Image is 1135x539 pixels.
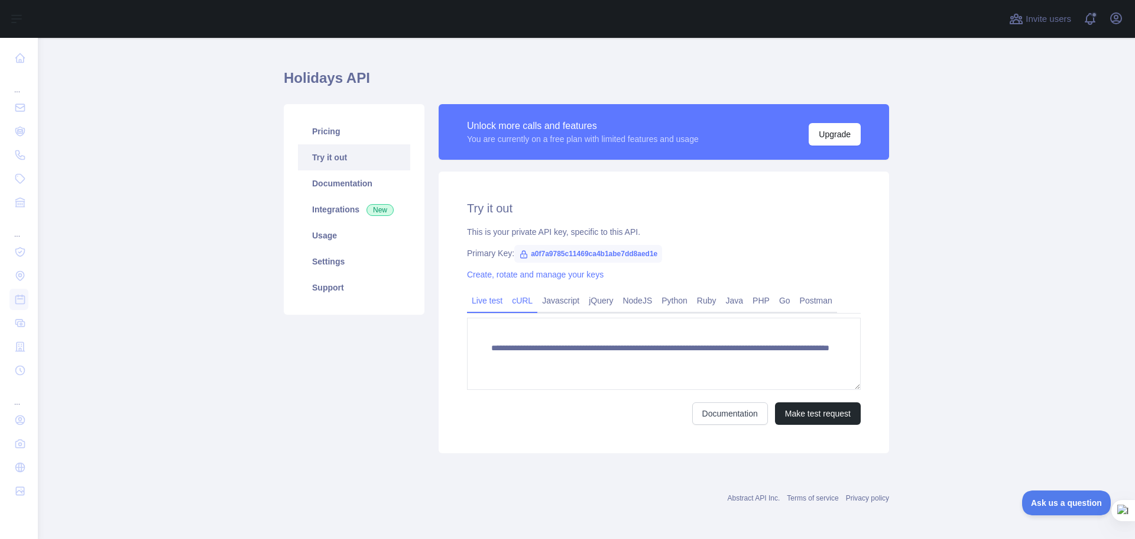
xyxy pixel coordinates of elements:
[467,200,861,217] h2: Try it out
[514,245,662,263] span: a0f7a9785c11469ca4b1abe7dd8aed1e
[537,291,584,310] a: Javascript
[692,291,721,310] a: Ruby
[9,215,28,239] div: ...
[467,247,861,259] div: Primary Key:
[298,118,410,144] a: Pricing
[657,291,692,310] a: Python
[1022,490,1111,515] iframe: Toggle Customer Support
[467,291,507,310] a: Live test
[298,144,410,170] a: Try it out
[748,291,774,310] a: PHP
[467,133,699,145] div: You are currently on a free plan with limited features and usage
[721,291,748,310] a: Java
[298,170,410,196] a: Documentation
[507,291,537,310] a: cURL
[284,69,889,97] h1: Holidays API
[1026,12,1071,26] span: Invite users
[775,402,861,425] button: Make test request
[9,71,28,95] div: ...
[692,402,768,425] a: Documentation
[795,291,837,310] a: Postman
[467,119,699,133] div: Unlock more calls and features
[298,248,410,275] a: Settings
[846,494,889,502] a: Privacy policy
[584,291,618,310] a: jQuery
[467,226,861,238] div: This is your private API key, specific to this API.
[809,123,861,146] button: Upgrade
[298,275,410,301] a: Support
[367,204,394,216] span: New
[618,291,657,310] a: NodeJS
[298,196,410,222] a: Integrations New
[298,222,410,248] a: Usage
[467,270,604,279] a: Create, rotate and manage your keys
[728,494,780,502] a: Abstract API Inc.
[9,383,28,407] div: ...
[787,494,838,502] a: Terms of service
[1007,9,1074,28] button: Invite users
[774,291,795,310] a: Go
